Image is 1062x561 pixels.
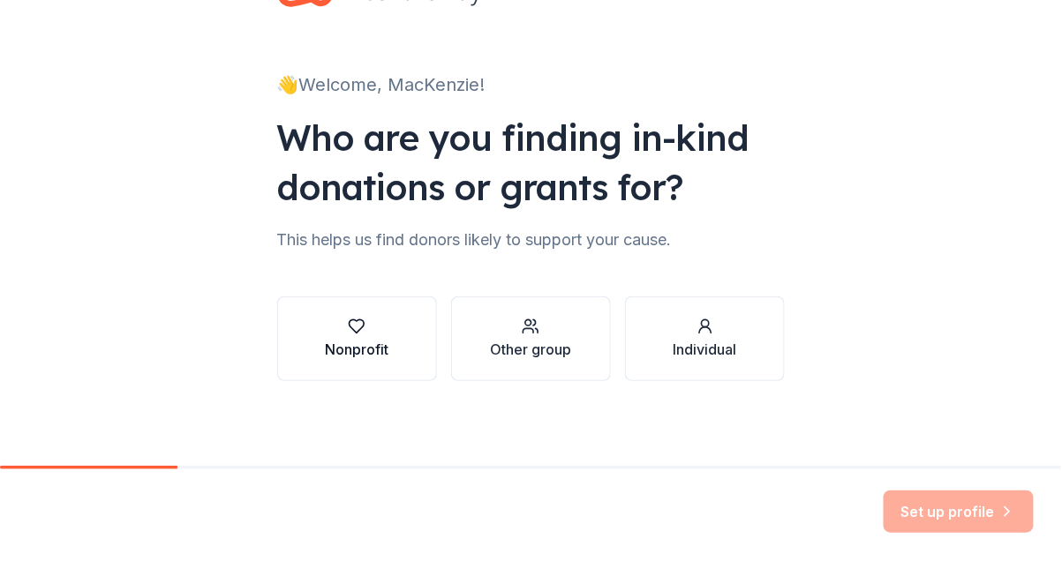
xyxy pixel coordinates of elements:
div: Who are you finding in-kind donations or grants for? [277,113,786,212]
div: This helps us find donors likely to support your cause. [277,226,786,254]
button: Other group [451,296,611,381]
div: Individual [674,339,737,360]
button: Nonprofit [277,296,437,381]
div: Other group [490,339,571,360]
div: 👋 Welcome, MacKenzie! [277,71,786,99]
button: Individual [625,296,785,381]
div: Nonprofit [325,339,388,360]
